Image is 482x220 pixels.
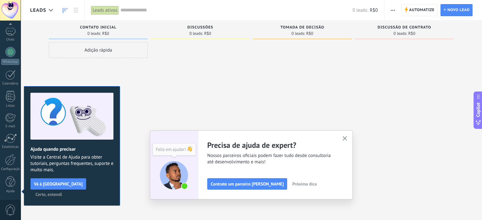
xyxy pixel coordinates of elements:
span: 0 leads: [190,32,203,35]
button: Mais [388,4,397,16]
div: Tomada de decisão [256,25,349,31]
button: Vá à [GEOGRAPHIC_DATA] [30,178,86,190]
span: Próxima dica [292,182,317,186]
span: 0 leads: [394,32,407,35]
span: Visite a Central de Ajuda para obter tutoriais, perguntas frequentes, suporte e muito mais. [30,154,113,173]
div: Ajuda [1,189,20,193]
span: Copilot [475,102,481,117]
span: Contato inicial [80,25,116,30]
button: Contrate um parceiro [PERSON_NAME] [207,178,287,190]
span: 0 leads: [352,7,368,13]
div: Leads ativos [91,6,119,15]
span: R$0 [370,7,378,13]
div: Contato inicial [52,25,145,31]
div: Discussão de contrato [358,25,451,31]
button: Certo, entendi [33,190,65,199]
span: R$0 [408,32,415,35]
a: Novo lead [440,4,472,16]
span: R$0 [204,32,211,35]
span: R$0 [102,32,109,35]
span: Leads [30,7,46,13]
h2: Precisa de ajuda de expert? [207,140,335,150]
span: Certo, entendi [35,192,62,197]
div: Listas [1,104,20,108]
button: Próxima dica [289,179,319,189]
span: Contrate um parceiro [PERSON_NAME] [211,182,284,186]
span: Discussões [187,25,213,30]
a: Leads [60,4,70,16]
div: Calendário [1,82,20,86]
div: Chats [1,38,20,42]
span: 0 leads: [87,32,101,35]
div: Configurações [1,167,20,171]
span: Discussão de contrato [377,25,431,30]
div: WhatsApp [1,59,19,65]
a: Automatize [402,4,437,16]
div: Adição rápida [49,42,148,58]
span: Novo lead [447,4,470,16]
div: Estatísticas [1,145,20,149]
span: Vá à [GEOGRAPHIC_DATA] [34,182,83,186]
span: R$0 [306,32,313,35]
h2: Ajuda quando precisar [30,146,113,152]
div: Discussões [154,25,247,31]
a: Lista [70,4,81,16]
span: 0 leads: [292,32,305,35]
span: Nossos parceiros oficiais podem fazer tudo desde consultoria até desenvolvimento e mais! [207,153,335,165]
div: E-mail [1,124,20,129]
span: Automatize [409,4,434,16]
span: Tomada de decisão [280,25,324,30]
